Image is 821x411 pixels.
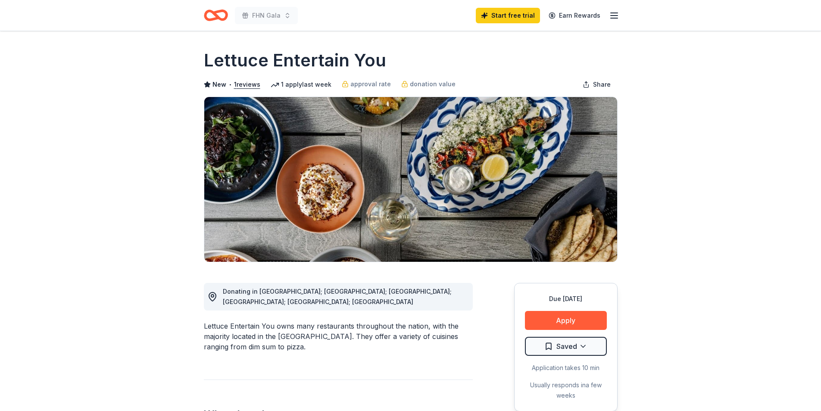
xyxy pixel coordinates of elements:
[204,97,617,262] img: Image for Lettuce Entertain You
[204,321,473,352] div: Lettuce Entertain You owns many restaurants throughout the nation, with the majority located in t...
[228,81,231,88] span: •
[525,294,607,304] div: Due [DATE]
[223,288,452,305] span: Donating in [GEOGRAPHIC_DATA]; [GEOGRAPHIC_DATA]; [GEOGRAPHIC_DATA]; [GEOGRAPHIC_DATA]; [GEOGRAPH...
[252,10,281,21] span: FHN Gala
[476,8,540,23] a: Start free trial
[212,79,226,90] span: New
[525,363,607,373] div: Application takes 10 min
[401,79,456,89] a: donation value
[543,8,606,23] a: Earn Rewards
[593,79,611,90] span: Share
[525,380,607,401] div: Usually responds in a few weeks
[350,79,391,89] span: approval rate
[525,337,607,356] button: Saved
[410,79,456,89] span: donation value
[235,7,298,24] button: FHN Gala
[556,341,577,352] span: Saved
[271,79,331,90] div: 1 apply last week
[204,5,228,25] a: Home
[525,311,607,330] button: Apply
[234,79,260,90] button: 1reviews
[204,48,386,72] h1: Lettuce Entertain You
[576,76,618,93] button: Share
[342,79,391,89] a: approval rate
